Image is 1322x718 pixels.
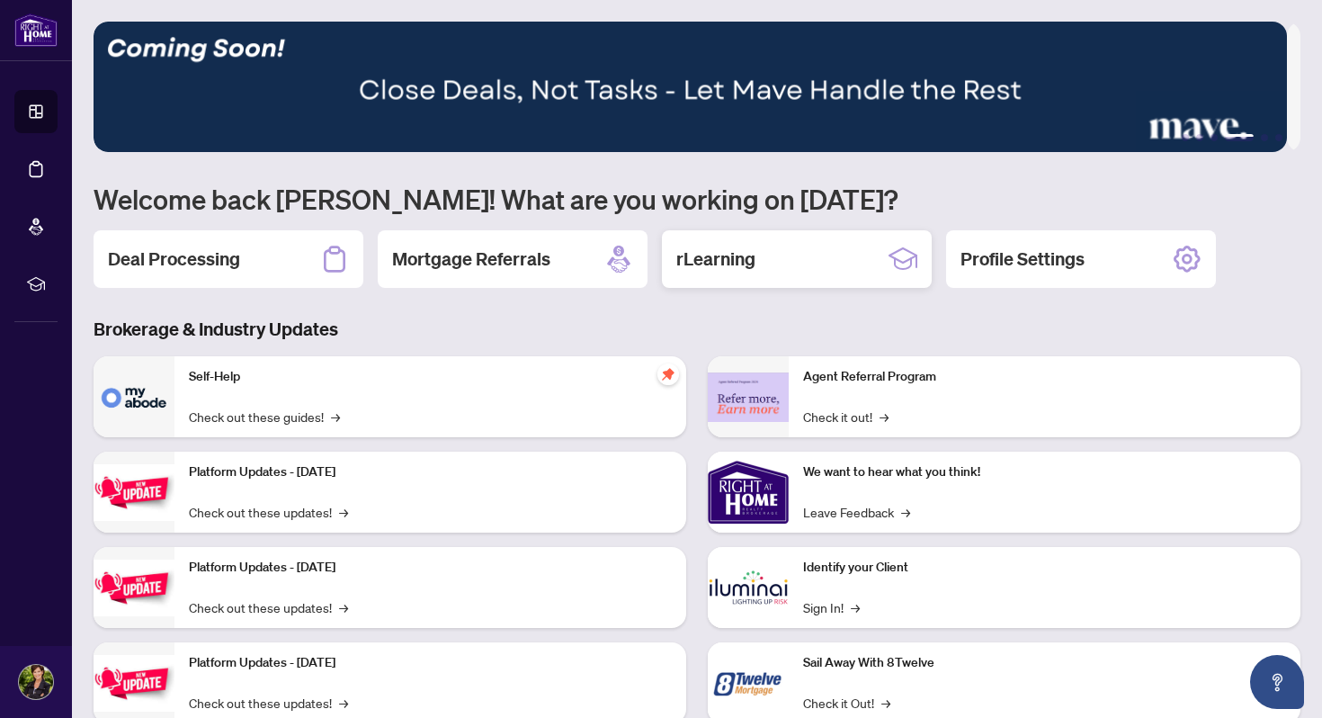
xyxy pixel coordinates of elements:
a: Check it out!→ [803,407,889,426]
img: Platform Updates - July 21, 2025 [94,464,174,521]
span: → [851,597,860,617]
button: 4 [1225,134,1254,141]
span: → [339,597,348,617]
h2: rLearning [676,247,755,272]
p: Identify your Client [803,558,1286,578]
img: logo [14,13,58,47]
p: Sail Away With 8Twelve [803,653,1286,673]
span: pushpin [657,363,679,385]
a: Check out these guides!→ [189,407,340,426]
img: Identify your Client [708,547,789,628]
img: Platform Updates - July 8, 2025 [94,560,174,616]
img: Profile Icon [19,665,53,699]
a: Leave Feedback→ [803,502,910,522]
img: Platform Updates - June 23, 2025 [94,655,174,712]
h2: Profile Settings [960,247,1085,272]
img: Agent Referral Program [708,372,789,422]
button: 2 [1196,134,1203,141]
span: → [339,502,348,522]
h3: Brokerage & Industry Updates [94,317,1300,342]
span: → [881,693,890,713]
img: Slide 3 [94,22,1287,152]
p: We want to hear what you think! [803,462,1286,482]
p: Self-Help [189,367,672,387]
button: 6 [1275,134,1282,141]
button: 1 [1182,134,1189,141]
span: → [901,502,910,522]
h2: Deal Processing [108,247,240,272]
a: Check out these updates!→ [189,597,348,617]
img: Self-Help [94,356,174,437]
a: Check out these updates!→ [189,502,348,522]
p: Platform Updates - [DATE] [189,653,672,673]
p: Platform Updates - [DATE] [189,462,672,482]
button: Open asap [1250,655,1304,709]
span: → [339,693,348,713]
a: Check out these updates!→ [189,693,348,713]
img: We want to hear what you think! [708,452,789,533]
button: 5 [1261,134,1268,141]
span: → [331,407,340,426]
p: Agent Referral Program [803,367,1286,387]
span: → [880,407,889,426]
p: Platform Updates - [DATE] [189,558,672,578]
h2: Mortgage Referrals [392,247,550,272]
a: Check it Out!→ [803,693,890,713]
a: Sign In!→ [803,597,860,617]
button: 3 [1210,134,1218,141]
h1: Welcome back [PERSON_NAME]! What are you working on [DATE]? [94,182,1300,216]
